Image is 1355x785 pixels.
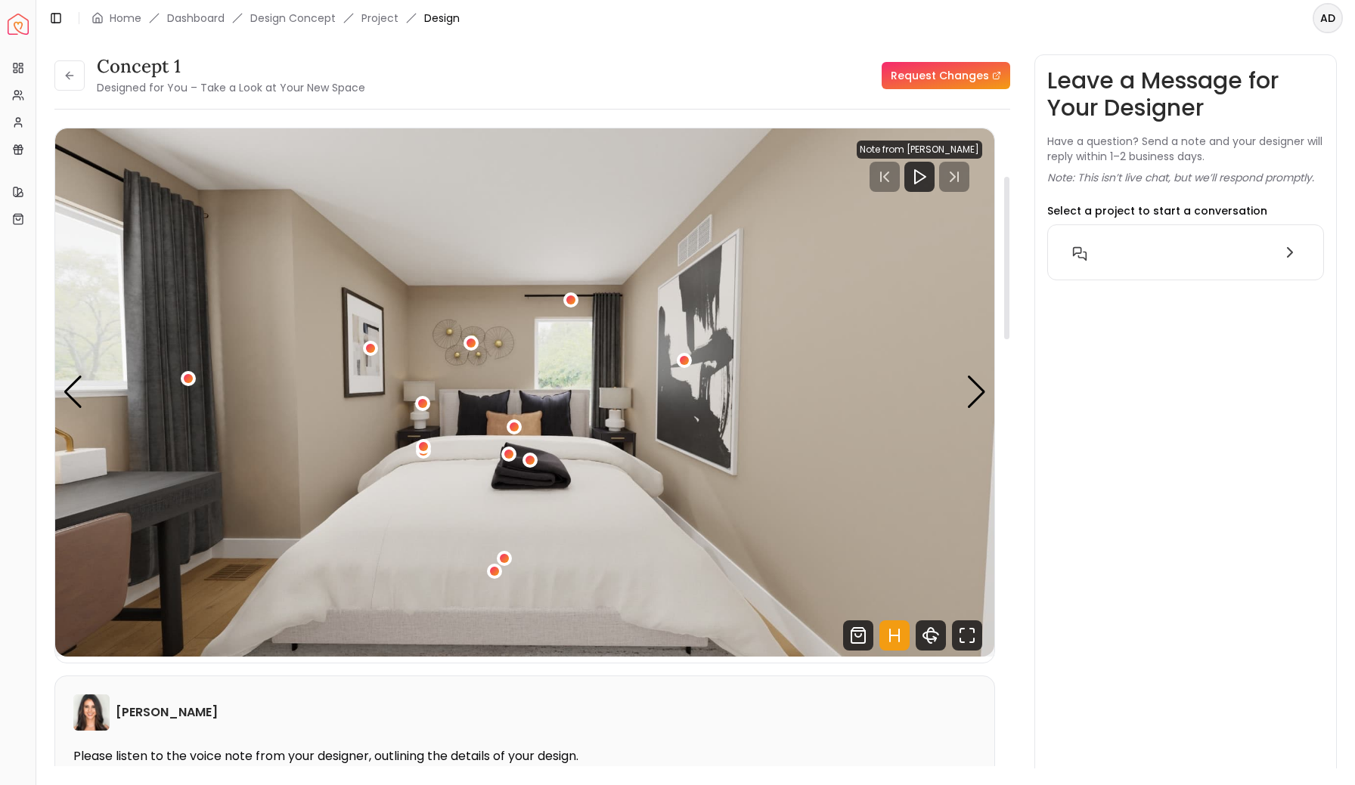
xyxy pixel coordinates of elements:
p: Please listen to the voice note from your designer, outlining the details of your design. [73,749,976,764]
div: Carousel [55,128,994,657]
a: Request Changes [882,62,1010,89]
nav: breadcrumb [91,11,460,26]
p: Select a project to start a conversation [1047,203,1267,218]
img: Angela Amore [73,694,110,731]
div: Previous slide [63,376,83,409]
img: Spacejoy Logo [8,14,29,35]
svg: Play [910,168,929,186]
a: Project [361,11,398,26]
svg: Shop Products from this design [843,620,873,651]
svg: Hotspots Toggle [879,620,910,651]
p: Have a question? Send a note and your designer will reply within 1–2 business days. [1047,134,1324,164]
h3: concept 1 [97,54,365,79]
a: Spacejoy [8,14,29,35]
a: Dashboard [167,11,225,26]
h3: Leave a Message for Your Designer [1047,67,1324,122]
small: Designed for You – Take a Look at Your New Space [97,80,365,95]
div: Next slide [966,376,987,409]
img: Design Render 1 [55,128,994,657]
p: Note: This isn’t live chat, but we’ll respond promptly. [1047,170,1314,185]
span: AD [1314,5,1341,32]
button: AD [1313,3,1343,33]
svg: Fullscreen [952,620,982,651]
span: Design [424,11,460,26]
a: Home [110,11,141,26]
div: 1 / 5 [55,128,994,657]
h6: [PERSON_NAME] [116,703,218,722]
div: Note from [PERSON_NAME] [857,141,982,159]
svg: 360 View [916,620,946,651]
li: Design Concept [250,11,336,26]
